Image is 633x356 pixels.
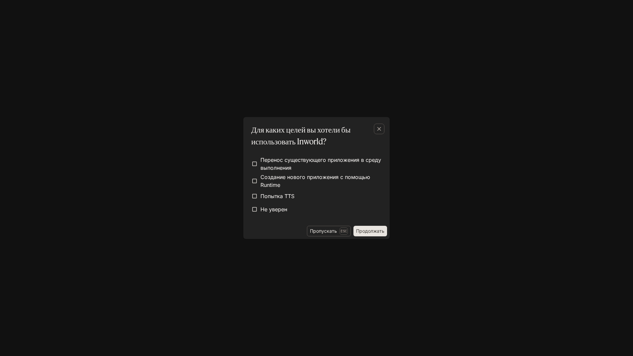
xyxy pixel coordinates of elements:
[307,226,351,236] button: ПропускатьEsc
[353,226,387,236] button: Продолжать
[260,157,381,171] font: Перенос существующего приложения в среду выполнения
[356,228,384,234] font: Продолжать
[341,229,347,233] font: Esc
[260,206,287,213] font: Не уверен
[260,174,370,188] font: Создание нового приложения с помощью Runtime
[260,193,294,199] font: Попытка TTS
[310,228,337,234] font: Пропускать
[251,125,350,146] font: Для каких целей вы хотели бы использовать Inworld?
